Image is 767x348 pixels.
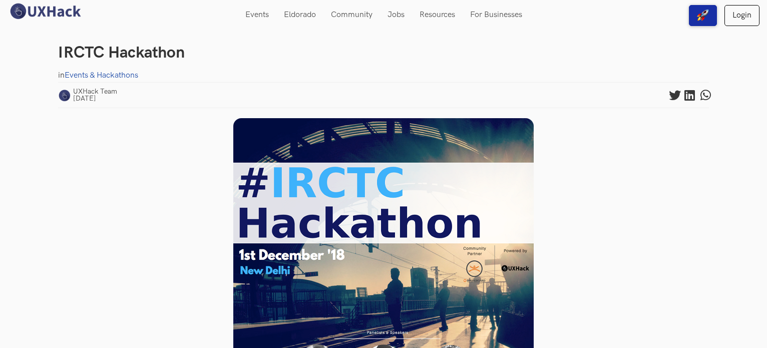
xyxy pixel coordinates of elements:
[276,5,323,25] a: Eldorado
[58,45,709,61] h1: IRCTC Hackathon
[463,5,530,25] a: For Businesses
[697,9,709,21] img: rocket
[238,5,276,25] a: Events
[73,88,117,102] span: UXHack Team [DATE]
[65,71,138,80] a: Events & Hackathons
[323,5,380,25] a: Community
[58,89,71,102] img: uxhack-favicon-tp-200.png
[8,3,83,20] img: UXHack logo
[58,72,709,80] div: in
[412,5,463,25] a: Resources
[380,5,412,25] a: Jobs
[724,5,759,26] a: Login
